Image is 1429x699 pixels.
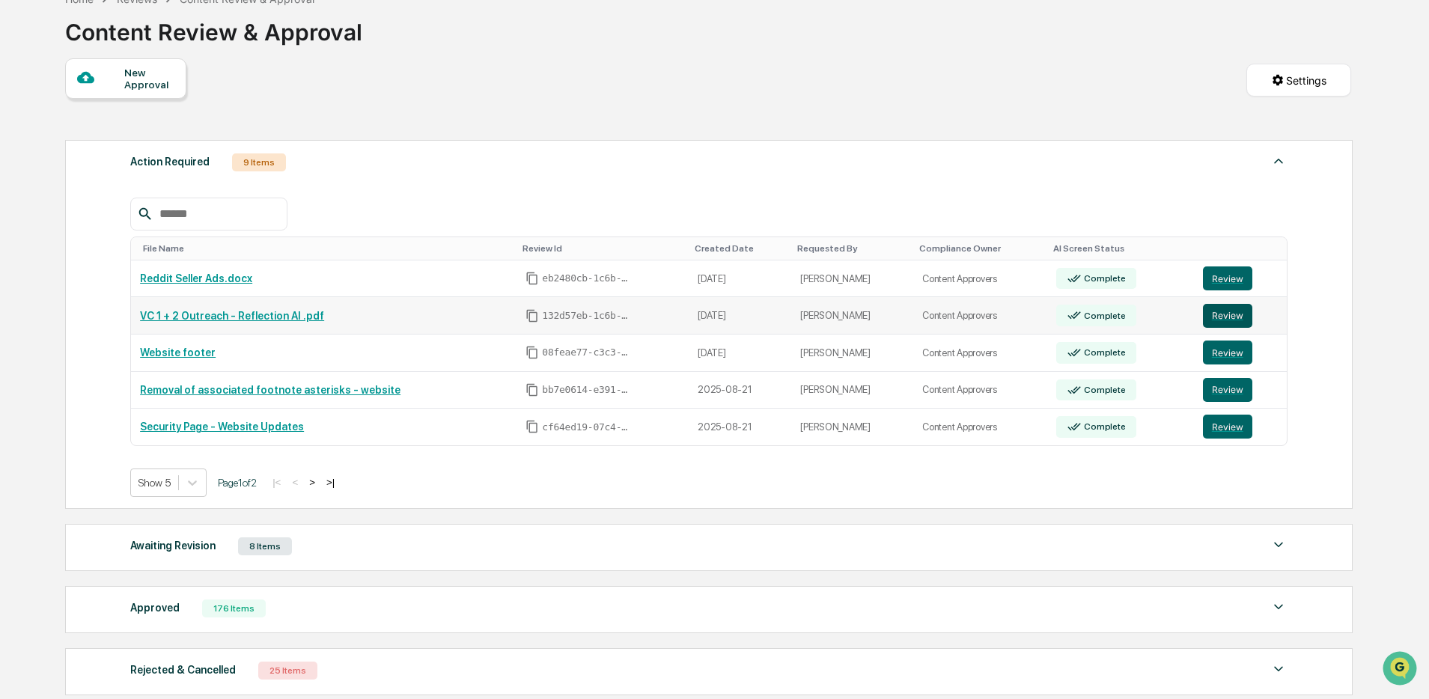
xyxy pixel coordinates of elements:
span: cf64ed19-07c4-456a-9e2d-947be8d97334 [542,421,632,433]
div: We're available if you need us! [51,129,189,141]
span: Attestations [124,189,186,204]
div: 🗄️ [109,190,121,202]
div: Content Review & Approval [65,7,362,46]
img: caret [1270,152,1288,170]
button: Settings [1246,64,1351,97]
a: Review [1203,378,1279,402]
span: Data Lookup [30,217,94,232]
a: 🗄️Attestations [103,183,192,210]
button: Review [1203,266,1252,290]
span: Page 1 of 2 [218,477,257,489]
div: 9 Items [232,153,286,171]
td: [DATE] [689,335,791,372]
button: > [305,476,320,489]
div: New Approval [124,67,174,91]
td: Content Approvers [913,335,1047,372]
a: VC 1 + 2 Outreach - Reflection AI .pdf [140,310,324,322]
td: Content Approvers [913,260,1047,298]
span: Pylon [149,254,181,265]
td: Content Approvers [913,297,1047,335]
div: Toggle SortBy [1206,243,1282,254]
td: [PERSON_NAME] [791,409,913,445]
div: Toggle SortBy [919,243,1041,254]
p: How can we help? [15,31,272,55]
button: >| [322,476,339,489]
img: caret [1270,536,1288,554]
div: Toggle SortBy [1053,243,1188,254]
span: Copy Id [525,383,539,397]
a: Review [1203,266,1279,290]
div: Action Required [130,152,210,171]
div: 8 Items [238,537,292,555]
button: Review [1203,304,1252,328]
div: 176 Items [202,599,266,617]
a: Security Page - Website Updates [140,421,304,433]
button: < [287,476,302,489]
input: Clear [39,68,247,84]
td: Content Approvers [913,409,1047,445]
td: Content Approvers [913,372,1047,409]
a: Website footer [140,347,216,358]
img: 1746055101610-c473b297-6a78-478c-a979-82029cc54cd1 [15,115,42,141]
a: 🖐️Preclearance [9,183,103,210]
div: Awaiting Revision [130,536,216,555]
button: Review [1203,378,1252,402]
button: |< [268,476,285,489]
td: [PERSON_NAME] [791,260,913,298]
span: 08feae77-c3c3-4e77-8dab-e2bc59b01539 [542,347,632,358]
a: Reddit Seller Ads.docx [140,272,252,284]
div: Toggle SortBy [695,243,785,254]
div: 🔎 [15,219,27,231]
span: eb2480cb-1c6b-4fc5-a219-06bbe6b77e12 [542,272,632,284]
div: 🖐️ [15,190,27,202]
td: 2025-08-21 [689,409,791,445]
a: 🔎Data Lookup [9,211,100,238]
a: Review [1203,415,1279,439]
span: 132d57eb-1c6b-4b9b-a5a2-29991263ad34 [542,310,632,322]
iframe: Open customer support [1381,650,1422,690]
a: Review [1203,304,1279,328]
span: Copy Id [525,346,539,359]
a: Review [1203,341,1279,364]
td: 2025-08-21 [689,372,791,409]
td: [PERSON_NAME] [791,372,913,409]
div: 25 Items [258,662,317,680]
div: Complete [1081,311,1125,321]
td: [DATE] [689,297,791,335]
button: Start new chat [255,119,272,137]
div: Complete [1081,385,1125,395]
div: Complete [1081,421,1125,432]
span: Copy Id [525,309,539,323]
button: Review [1203,341,1252,364]
a: Powered byPylon [106,253,181,265]
td: [PERSON_NAME] [791,297,913,335]
div: Complete [1081,347,1125,358]
span: Copy Id [525,420,539,433]
div: Toggle SortBy [143,243,511,254]
div: Rejected & Cancelled [130,660,236,680]
td: [PERSON_NAME] [791,335,913,372]
img: caret [1270,598,1288,616]
td: [DATE] [689,260,791,298]
button: Review [1203,415,1252,439]
span: bb7e0614-e391-494b-8ce6-9867872e53d2 [542,384,632,396]
img: caret [1270,660,1288,678]
div: Approved [130,598,180,617]
div: Toggle SortBy [797,243,907,254]
a: Removal of associated footnote asterisks - website [140,384,400,396]
div: Toggle SortBy [522,243,683,254]
span: Preclearance [30,189,97,204]
span: Copy Id [525,272,539,285]
div: Start new chat [51,115,246,129]
div: Complete [1081,273,1125,284]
